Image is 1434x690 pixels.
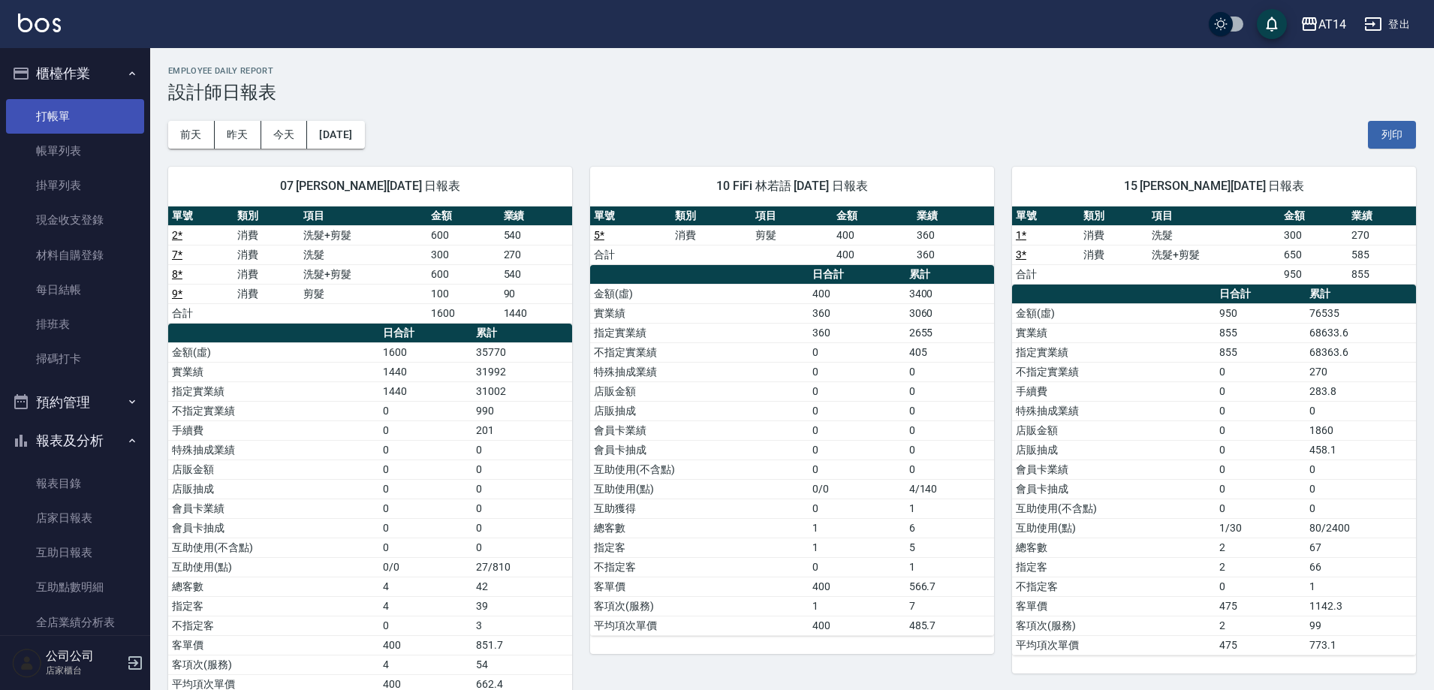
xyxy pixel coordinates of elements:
td: 消費 [1080,245,1147,264]
td: 店販金額 [1012,420,1216,440]
a: 每日結帳 [6,273,144,307]
td: 360 [913,225,994,245]
td: 洗髮+剪髮 [300,225,427,245]
td: 283.8 [1306,381,1416,401]
td: 3 [472,616,572,635]
td: 店販抽成 [168,479,379,499]
th: 日合計 [379,324,472,343]
a: 報表目錄 [6,466,144,501]
td: 0 [472,518,572,538]
td: 剪髮 [752,225,833,245]
td: 2 [1216,616,1306,635]
td: 3060 [905,303,994,323]
td: 400 [809,616,905,635]
td: 不指定實業績 [590,342,809,362]
td: 585 [1348,245,1416,264]
td: 6 [905,518,994,538]
td: 實業績 [1012,323,1216,342]
td: 68633.6 [1306,323,1416,342]
td: 指定客 [168,596,379,616]
td: 0 [809,420,905,440]
td: 201 [472,420,572,440]
td: 566.7 [905,577,994,596]
td: 600 [427,264,499,284]
td: 90 [500,284,572,303]
td: 950 [1280,264,1348,284]
td: 手續費 [1012,381,1216,401]
td: 互助使用(點) [590,479,809,499]
td: 0 [809,401,905,420]
td: 客項次(服務) [590,596,809,616]
td: 會員卡抽成 [1012,479,1216,499]
td: 300 [1280,225,1348,245]
td: 金額(虛) [1012,303,1216,323]
td: 99 [1306,616,1416,635]
td: 1440 [379,381,472,401]
h3: 設計師日報表 [168,82,1416,103]
td: 4 [379,655,472,674]
td: 400 [833,245,914,264]
td: 會員卡抽成 [590,440,809,459]
td: 2 [1216,538,1306,557]
td: 0 [379,518,472,538]
span: 10 FiFi 林若語 [DATE] 日報表 [608,179,976,194]
td: 66 [1306,557,1416,577]
th: 類別 [671,206,752,226]
td: 360 [809,323,905,342]
th: 類別 [233,206,299,226]
button: 列印 [1368,121,1416,149]
td: 475 [1216,635,1306,655]
td: 5 [905,538,994,557]
td: 2 [1216,557,1306,577]
a: 掛單列表 [6,168,144,203]
td: 360 [913,245,994,264]
button: AT14 [1294,9,1352,40]
td: 洗髮 [1148,225,1280,245]
td: 0/0 [809,479,905,499]
td: 總客數 [168,577,379,596]
td: 0 [472,459,572,479]
td: 0 [905,459,994,479]
button: save [1257,9,1287,39]
td: 互助使用(點) [1012,518,1216,538]
th: 金額 [833,206,914,226]
th: 業績 [913,206,994,226]
td: 0 [379,420,472,440]
td: 0 [809,362,905,381]
td: 0 [379,538,472,557]
td: 400 [833,225,914,245]
td: 0 [905,362,994,381]
td: 31992 [472,362,572,381]
a: 排班表 [6,307,144,342]
td: 475 [1216,596,1306,616]
td: 0 [809,557,905,577]
a: 全店業績分析表 [6,605,144,640]
a: 互助點數明細 [6,570,144,604]
td: 950 [1216,303,1306,323]
td: 0 [809,440,905,459]
td: 消費 [233,264,299,284]
p: 店家櫃台 [46,664,122,677]
td: 0 [1216,401,1306,420]
th: 累計 [472,324,572,343]
td: 0 [809,499,905,518]
td: 68363.6 [1306,342,1416,362]
table: a dense table [168,206,572,324]
th: 日合計 [809,265,905,285]
td: 1600 [427,303,499,323]
td: 0 [1216,440,1306,459]
td: 總客數 [590,518,809,538]
td: 0 [379,440,472,459]
td: 0 [1306,499,1416,518]
td: 特殊抽成業績 [168,440,379,459]
td: 特殊抽成業績 [590,362,809,381]
td: 1 [809,538,905,557]
td: 指定客 [590,538,809,557]
td: 600 [427,225,499,245]
td: 458.1 [1306,440,1416,459]
td: 855 [1216,342,1306,362]
td: 1 [809,596,905,616]
td: 855 [1216,323,1306,342]
a: 材料自購登錄 [6,238,144,273]
th: 單號 [590,206,671,226]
